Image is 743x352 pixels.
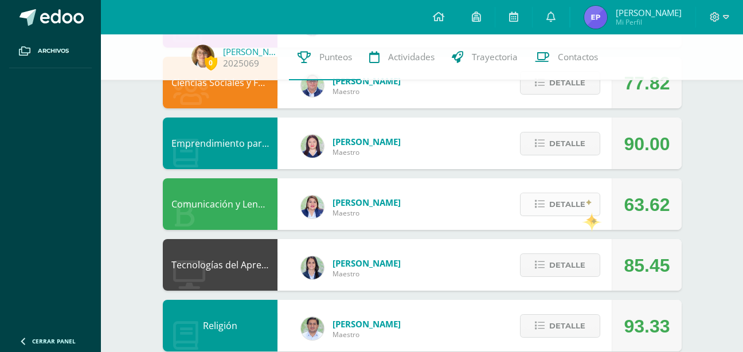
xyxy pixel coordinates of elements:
[624,300,670,352] div: 93.33
[333,208,401,218] span: Maestro
[333,269,401,279] span: Maestro
[333,330,401,339] span: Maestro
[443,34,526,80] a: Trayectoria
[301,74,324,97] img: c1c1b07ef08c5b34f56a5eb7b3c08b85.png
[520,193,600,216] button: Detalle
[624,240,670,291] div: 85.45
[301,195,324,218] img: 97caf0f34450839a27c93473503a1ec1.png
[558,51,598,63] span: Contactos
[616,17,682,27] span: Mi Perfil
[333,87,401,96] span: Maestro
[32,337,76,345] span: Cerrar panel
[520,71,600,95] button: Detalle
[361,34,443,80] a: Actividades
[191,45,214,68] img: c6fbd6fde5995b0ae88c9c24d7464057.png
[520,132,600,155] button: Detalle
[549,133,585,154] span: Detalle
[163,178,277,230] div: Comunicación y Lenguaje, Idioma Español
[223,46,280,57] a: [PERSON_NAME]
[520,253,600,277] button: Detalle
[163,57,277,108] div: Ciencias Sociales y Formación Ciudadana
[223,57,259,69] a: 2025069
[624,57,670,109] div: 77.82
[301,256,324,279] img: 7489ccb779e23ff9f2c3e89c21f82ed0.png
[624,179,670,230] div: 63.62
[163,300,277,351] div: Religión
[319,51,352,63] span: Punteos
[616,7,682,18] span: [PERSON_NAME]
[584,6,607,29] img: b45ddb5222421435e9e5a0c45b11e8ab.png
[163,239,277,291] div: Tecnologías del Aprendizaje y la Comunicación: Computación
[520,314,600,338] button: Detalle
[301,135,324,158] img: a452c7054714546f759a1a740f2e8572.png
[289,34,361,80] a: Punteos
[333,318,401,330] span: [PERSON_NAME]
[163,118,277,169] div: Emprendimiento para la Productividad
[472,51,518,63] span: Trayectoria
[205,56,217,70] span: 0
[333,75,401,87] span: [PERSON_NAME]
[9,34,92,68] a: Archivos
[388,51,435,63] span: Actividades
[624,118,670,170] div: 90.00
[549,194,585,215] span: Detalle
[38,46,69,56] span: Archivos
[333,197,401,208] span: [PERSON_NAME]
[526,34,607,80] a: Contactos
[333,136,401,147] span: [PERSON_NAME]
[549,315,585,337] span: Detalle
[333,147,401,157] span: Maestro
[549,72,585,93] span: Detalle
[549,255,585,276] span: Detalle
[301,317,324,340] img: f767cae2d037801592f2ba1a5db71a2a.png
[333,257,401,269] span: [PERSON_NAME]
